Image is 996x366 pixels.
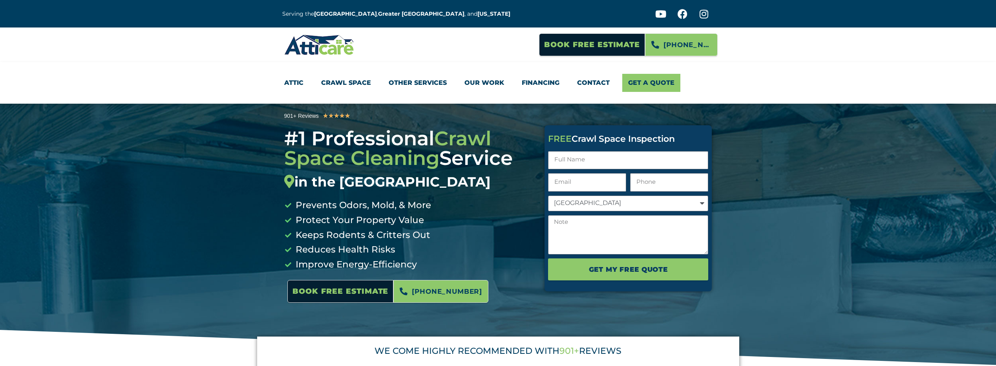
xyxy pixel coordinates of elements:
[645,33,718,56] a: [PHONE_NUMBER]
[328,111,334,121] i: ★
[577,74,610,92] a: Contact
[314,10,377,17] a: [GEOGRAPHIC_DATA]
[630,173,708,192] input: Only numbers and phone characters (#, -, *, etc) are accepted.
[559,346,579,356] span: 901+
[663,38,711,51] span: [PHONE_NUMBER]
[294,257,417,272] span: Improve Energy-Efficiency
[345,111,350,121] i: ★
[548,258,708,280] button: Get My FREE Quote
[464,74,504,92] a: Our Work
[548,173,626,192] input: Email
[267,347,729,355] div: WE COME HIGHLY RECOMMENDED WITH REVIEWS
[294,213,424,228] span: Protect Your Property Value
[321,74,371,92] a: Crawl Space
[378,10,464,17] a: Greater [GEOGRAPHIC_DATA]
[294,242,395,257] span: Reduces Health Risks
[412,285,482,298] span: [PHONE_NUMBER]
[589,263,668,276] span: Get My FREE Quote
[282,9,516,18] p: Serving the , , and
[334,111,339,121] i: ★
[323,111,328,121] i: ★
[284,126,491,170] span: Crawl Space Cleaning
[544,37,640,52] span: Book Free Estimate
[477,10,510,17] a: [US_STATE]
[284,129,533,190] h3: #1 Professional Service
[522,74,559,92] a: Financing
[284,174,533,190] div: in the [GEOGRAPHIC_DATA]
[294,198,431,213] span: Prevents Odors, Mold, & More
[294,228,430,243] span: Keeps Rodents & Critters Out
[284,74,303,92] a: Attic
[622,74,680,92] a: Get A Quote
[393,280,488,303] a: [PHONE_NUMBER]
[323,111,350,121] div: 5/5
[548,135,708,143] div: Crawl Space Inspection
[548,134,572,144] span: FREE
[292,284,388,299] span: Book Free Estimate
[548,151,708,170] input: Full Name
[284,74,712,92] nav: Menu
[539,33,645,56] a: Book Free Estimate
[287,280,393,303] a: Book Free Estimate
[389,74,447,92] a: Other Services
[339,111,345,121] i: ★
[284,112,319,121] div: 901+ Reviews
